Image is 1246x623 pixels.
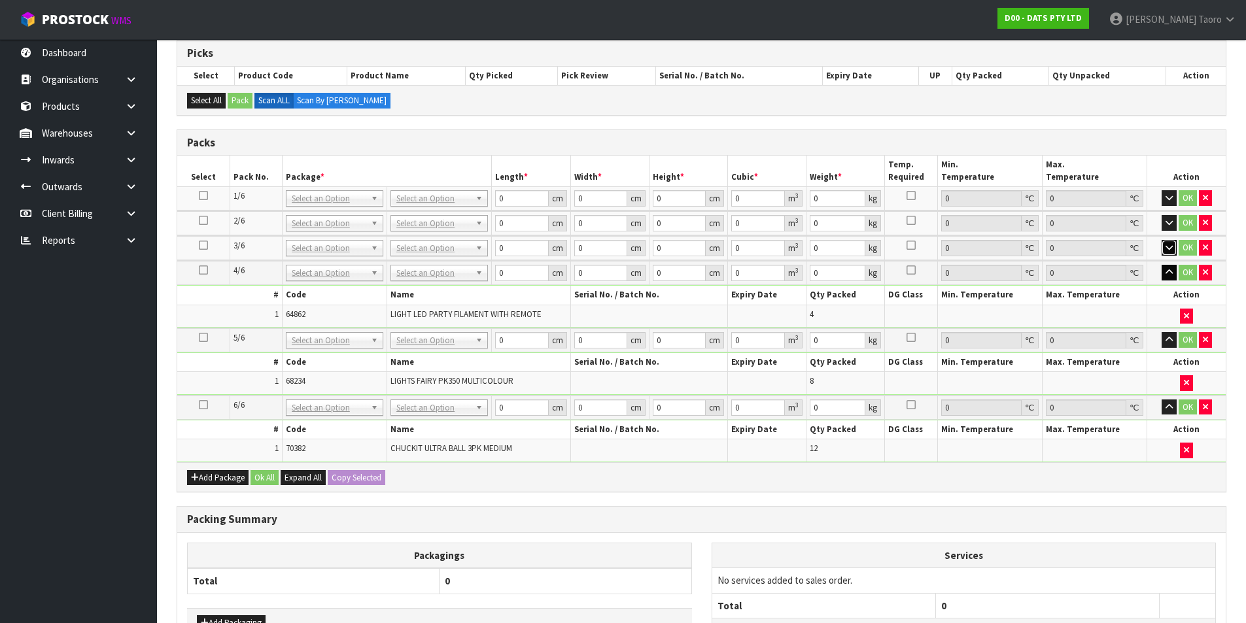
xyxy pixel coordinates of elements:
[347,67,466,85] th: Product Name
[937,286,1042,305] th: Min. Temperature
[230,156,282,186] th: Pack No.
[292,216,366,231] span: Select an Option
[627,399,646,416] div: cm
[627,240,646,256] div: cm
[649,156,727,186] th: Height
[396,216,470,231] span: Select an Option
[254,93,294,109] label: Scan ALL
[706,399,724,416] div: cm
[795,192,799,200] sup: 3
[806,156,885,186] th: Weight
[823,67,919,85] th: Expiry Date
[390,309,542,320] span: LIGHT LED PARTY FILAMENT WITH REMOTE
[1022,399,1039,416] div: ℃
[275,443,279,454] span: 1
[865,215,881,231] div: kg
[865,240,881,256] div: kg
[627,265,646,281] div: cm
[251,470,279,486] button: Ok All
[396,241,470,256] span: Select an Option
[627,215,646,231] div: cm
[234,240,245,251] span: 3/6
[570,156,649,186] th: Width
[1126,399,1143,416] div: ℃
[177,286,282,305] th: #
[712,568,1216,593] td: No services added to sales order.
[795,401,799,409] sup: 3
[549,399,567,416] div: cm
[396,265,470,281] span: Select an Option
[234,215,245,226] span: 2/6
[728,353,806,372] th: Expiry Date
[282,156,492,186] th: Package
[806,286,885,305] th: Qty Packed
[865,265,881,281] div: kg
[570,353,727,372] th: Serial No. / Batch No.
[234,265,245,276] span: 4/6
[188,543,692,568] th: Packagings
[187,93,226,109] button: Select All
[712,543,1216,568] th: Services
[1126,190,1143,207] div: ℃
[396,191,470,207] span: Select an Option
[785,215,803,231] div: m
[445,575,450,587] span: 0
[865,399,881,416] div: kg
[712,593,936,618] th: Total
[1147,286,1226,305] th: Action
[549,332,567,348] div: cm
[627,332,646,348] div: cm
[387,286,571,305] th: Name
[111,14,131,27] small: WMS
[1042,353,1147,372] th: Max. Temperature
[1179,215,1197,231] button: OK
[282,420,387,439] th: Code
[952,67,1048,85] th: Qty Packed
[1166,67,1226,85] th: Action
[549,215,567,231] div: cm
[810,309,814,320] span: 4
[1147,353,1226,372] th: Action
[706,215,724,231] div: cm
[706,265,724,281] div: cm
[795,216,799,225] sup: 3
[728,156,806,186] th: Cubic
[1126,332,1143,348] div: ℃
[918,67,952,85] th: UP
[1179,190,1197,206] button: OK
[292,265,366,281] span: Select an Option
[390,375,513,386] span: LIGHTS FAIRY PK350 MULTICOLOUR
[20,11,36,27] img: cube-alt.png
[228,93,252,109] button: Pack
[937,420,1042,439] th: Min. Temperature
[937,156,1042,186] th: Min. Temperature
[1198,13,1222,25] span: Taoro
[234,332,245,343] span: 5/6
[42,11,109,28] span: ProStock
[396,333,470,348] span: Select an Option
[785,240,803,256] div: m
[396,400,470,416] span: Select an Option
[728,420,806,439] th: Expiry Date
[865,190,881,207] div: kg
[549,240,567,256] div: cm
[997,8,1089,29] a: D00 - DATS PTY LTD
[885,156,937,186] th: Temp. Required
[282,353,387,372] th: Code
[570,286,727,305] th: Serial No. / Batch No.
[941,599,946,612] span: 0
[234,399,245,411] span: 6/6
[806,420,885,439] th: Qty Packed
[1126,13,1196,25] span: [PERSON_NAME]
[1005,12,1082,24] strong: D00 - DATS PTY LTD
[810,443,818,454] span: 12
[286,309,305,320] span: 64862
[1126,240,1143,256] div: ℃
[795,266,799,275] sup: 3
[1022,265,1039,281] div: ℃
[937,353,1042,372] th: Min. Temperature
[390,443,512,454] span: CHUCKIT ULTRA BALL 3PK MEDIUM
[1179,399,1197,415] button: OK
[795,241,799,250] sup: 3
[795,333,799,342] sup: 3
